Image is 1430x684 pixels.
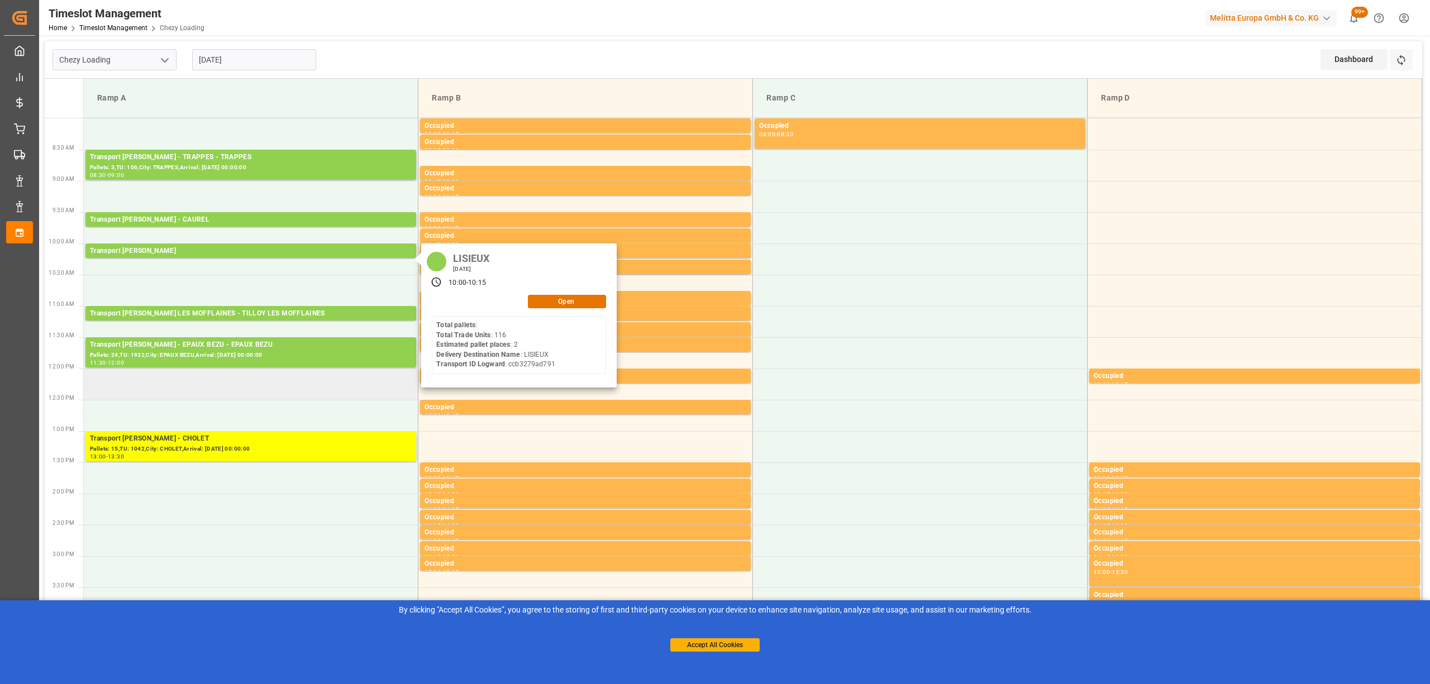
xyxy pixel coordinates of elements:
[1094,543,1415,554] div: Occupied
[49,238,74,245] span: 10:00 AM
[441,226,442,231] div: -
[49,395,74,401] span: 12:30 PM
[425,168,746,179] div: Occupied
[106,173,108,178] div: -
[79,24,147,32] a: Timeslot Management
[49,24,67,32] a: Home
[442,179,459,184] div: 09:00
[528,295,606,308] button: Open
[425,179,441,184] div: 08:45
[90,454,106,459] div: 13:00
[192,49,316,70] input: DD-MM-YYYY
[425,226,441,231] div: 09:30
[156,51,173,69] button: open menu
[1094,512,1415,523] div: Occupied
[1094,371,1415,382] div: Occupied
[90,214,412,226] div: Transport [PERSON_NAME] - CAUREL
[441,413,442,418] div: -
[1205,7,1341,28] button: Melitta Europa GmbH & Co. KG
[441,194,442,199] div: -
[759,132,775,137] div: 08:00
[425,558,746,570] div: Occupied
[425,527,746,538] div: Occupied
[441,476,442,481] div: -
[441,492,442,497] div: -
[108,360,124,365] div: 12:00
[53,551,74,557] span: 3:00 PM
[1094,558,1415,570] div: Occupied
[90,152,412,163] div: Transport [PERSON_NAME] - TRAPPES - TRAPPES
[53,145,74,151] span: 8:30 AM
[90,444,412,454] div: Pallets: 15,TU: 1042,City: CHOLET,Arrival: [DATE] 00:00:00
[49,332,74,338] span: 11:30 AM
[1110,570,1112,575] div: -
[49,363,74,370] span: 12:00 PM
[425,413,441,418] div: 12:30
[1110,492,1112,497] div: -
[1110,476,1112,481] div: -
[425,523,441,528] div: 14:15
[425,481,746,492] div: Occupied
[425,231,746,242] div: Occupied
[1094,465,1415,476] div: Occupied
[1112,523,1128,528] div: 14:30
[1094,481,1415,492] div: Occupied
[53,582,74,589] span: 3:30 PM
[1094,523,1110,528] div: 14:15
[1094,476,1110,481] div: 13:30
[425,242,441,247] div: 09:45
[93,88,409,108] div: Ramp A
[108,173,124,178] div: 09:00
[90,319,412,329] div: Pallets: 4,TU: ,City: TILLOY LES MOFFLAINES,Arrival: [DATE] 00:00:00
[777,132,793,137] div: 08:30
[1366,6,1391,31] button: Help Center
[1112,554,1128,559] div: 15:00
[53,176,74,182] span: 9:00 AM
[1094,507,1110,512] div: 14:00
[442,538,459,543] div: 14:45
[449,265,493,273] div: [DATE]
[1110,382,1112,387] div: -
[442,554,459,559] div: 15:00
[425,507,441,512] div: 14:00
[1112,538,1128,543] div: 14:45
[442,523,459,528] div: 14:30
[441,570,442,575] div: -
[441,242,442,247] div: -
[90,163,412,173] div: Pallets: 3,TU: 106,City: TRAPPES,Arrival: [DATE] 00:00:00
[762,88,1078,108] div: Ramp C
[441,179,442,184] div: -
[108,454,124,459] div: 13:30
[425,137,746,148] div: Occupied
[1321,49,1388,70] div: Dashboard
[1094,570,1110,575] div: 15:00
[425,183,746,194] div: Occupied
[1094,590,1415,601] div: Occupied
[466,278,468,288] div: -
[1112,382,1128,387] div: 12:15
[436,360,505,368] b: Transport ID Logward
[53,520,74,526] span: 2:30 PM
[670,638,760,652] button: Accept All Cookies
[425,492,441,497] div: 13:45
[1112,570,1128,575] div: 15:30
[425,496,746,507] div: Occupied
[53,457,74,463] span: 1:30 PM
[442,476,459,481] div: 13:45
[425,214,746,226] div: Occupied
[1094,496,1415,507] div: Occupied
[53,207,74,213] span: 9:30 AM
[1094,382,1110,387] div: 12:00
[425,132,441,137] div: 08:00
[449,249,493,265] div: LISIEUX
[49,301,74,307] span: 11:00 AM
[436,341,510,348] b: Estimated pallet places
[53,489,74,495] span: 2:00 PM
[425,465,746,476] div: Occupied
[1110,507,1112,512] div: -
[90,308,412,319] div: Transport [PERSON_NAME] LES MOFFLAINES - TILLOY LES MOFFLAINES
[1094,538,1110,543] div: 14:30
[442,194,459,199] div: 09:15
[106,454,108,459] div: -
[90,433,412,444] div: Transport [PERSON_NAME] - CHOLET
